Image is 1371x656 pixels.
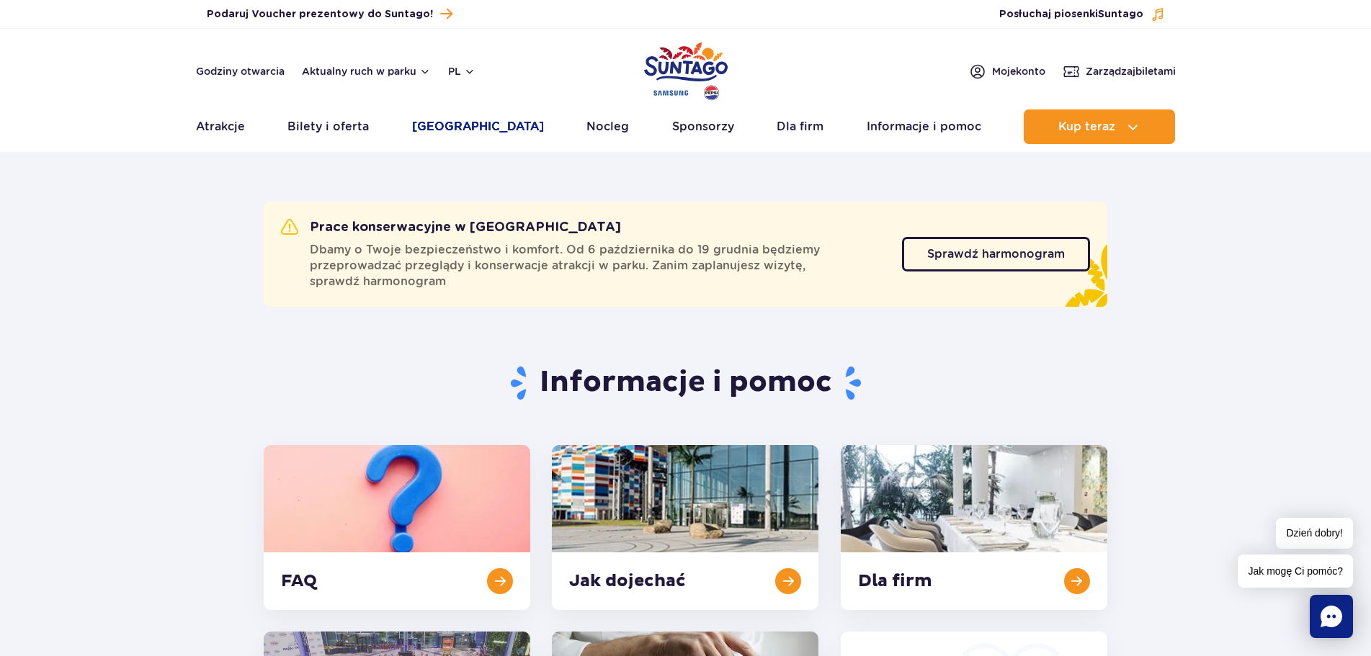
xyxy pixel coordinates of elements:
span: Moje konto [992,64,1045,78]
button: Kup teraz [1024,109,1175,144]
span: Posłuchaj piosenki [999,7,1143,22]
button: Aktualny ruch w parku [302,66,431,77]
a: Informacje i pomoc [867,109,981,144]
h2: Prace konserwacyjne w [GEOGRAPHIC_DATA] [281,219,621,236]
span: Zarządzaj biletami [1086,64,1176,78]
a: Godziny otwarcia [196,64,285,78]
a: Dla firm [777,109,823,144]
a: Podaruj Voucher prezentowy do Suntago! [207,4,452,24]
button: Posłuchaj piosenkiSuntago [999,7,1165,22]
a: Zarządzajbiletami [1063,63,1176,80]
span: Suntago [1098,9,1143,19]
a: Atrakcje [196,109,245,144]
h1: Informacje i pomoc [264,364,1107,402]
a: Sponsorzy [672,109,734,144]
div: Chat [1310,595,1353,638]
a: Park of Poland [644,36,728,102]
a: Mojekonto [969,63,1045,80]
span: Dbamy o Twoje bezpieczeństwo i komfort. Od 6 października do 19 grudnia będziemy przeprowadzać pr... [310,242,885,289]
a: Sprawdź harmonogram [902,237,1090,271]
a: Bilety i oferta [287,109,369,144]
button: pl [448,64,475,78]
span: Jak mogę Ci pomóc? [1238,554,1353,588]
span: Podaruj Voucher prezentowy do Suntago! [207,7,433,22]
span: Sprawdź harmonogram [927,248,1065,260]
a: [GEOGRAPHIC_DATA] [412,109,544,144]
span: Kup teraz [1058,120,1115,133]
span: Dzień dobry! [1276,518,1353,549]
a: Nocleg [586,109,629,144]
